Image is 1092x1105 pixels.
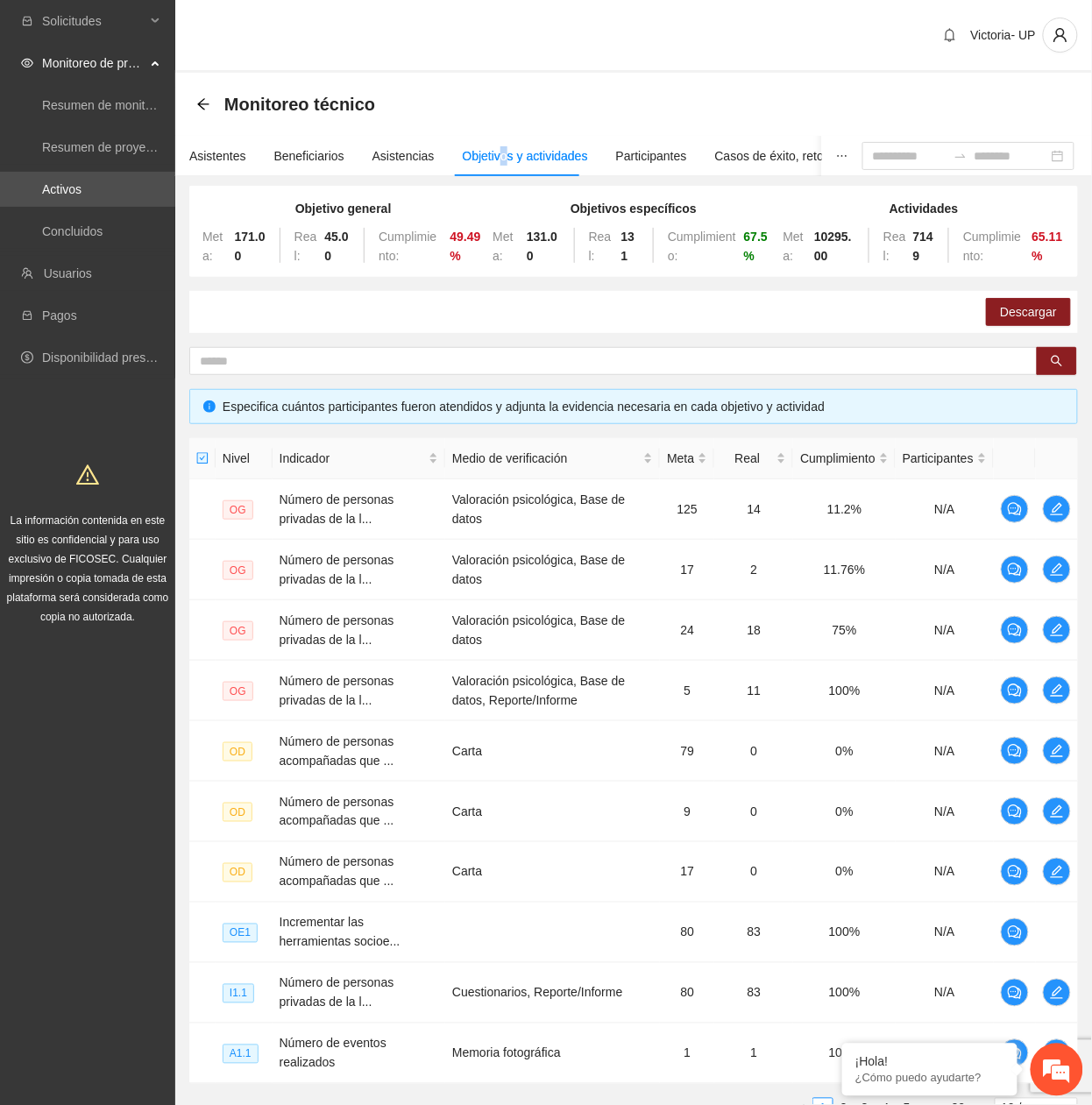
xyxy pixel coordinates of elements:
td: N/A [896,721,994,782]
span: OG [223,500,253,520]
span: swap-right [954,149,968,163]
td: 24 [660,600,714,661]
span: edit [1044,684,1070,698]
strong: Objetivo general [295,202,392,216]
button: Descargar [986,298,1071,326]
th: Participantes [896,438,994,479]
button: edit [1043,737,1071,765]
td: 9 [660,782,714,842]
span: Número de personas privadas de la l... [280,674,394,707]
span: edit [1044,744,1070,758]
span: OG [223,621,253,641]
a: Resumen de monitoreo [42,98,170,112]
td: N/A [896,963,994,1024]
td: N/A [896,661,994,721]
td: 83 [714,903,793,963]
div: Objetivos y actividades [463,146,588,166]
span: Meta [667,449,694,468]
th: Nivel [216,438,273,479]
button: edit [1043,858,1071,886]
span: user [1044,27,1077,43]
span: A1.1 [223,1045,259,1064]
span: Real: [294,230,317,263]
strong: 7149 [913,230,933,263]
span: to [954,149,968,163]
th: Medio de verificación [445,438,660,479]
span: Participantes [903,449,974,468]
span: Cumplimiento: [668,230,736,263]
button: search [1037,347,1077,375]
div: Chatee con nosotros ahora [91,89,294,112]
span: Número de personas privadas de la l... [280,492,394,526]
span: check-square [196,452,209,464]
td: Carta [445,842,660,903]
span: Cumplimiento: [963,230,1021,263]
span: Número de personas privadas de la l... [280,976,394,1009]
span: Incrementar las herramientas socioe... [280,916,401,949]
span: Número de personas acompañadas que ... [280,734,394,768]
span: Meta: [202,230,223,263]
span: Meta: [493,230,513,263]
button: edit [1043,616,1071,644]
strong: 10295.00 [814,230,852,263]
td: Carta [445,782,660,842]
td: 1 [714,1024,793,1084]
div: ¡Hola! [855,1055,1004,1069]
td: 2 [714,540,793,600]
span: edit [1044,563,1070,577]
div: Asistentes [189,146,246,166]
span: Real: [589,230,612,263]
button: bell [936,21,964,49]
strong: 65.11 % [1032,230,1063,263]
span: edit [1044,865,1070,879]
span: Solicitudes [42,4,145,39]
a: Disponibilidad presupuestal [42,351,192,365]
div: Asistencias [372,146,435,166]
textarea: Escriba su mensaje y pulse “Intro” [9,478,334,540]
span: inbox [21,15,33,27]
th: Meta [660,438,714,479]
td: 0% [793,842,896,903]
td: 11 [714,661,793,721]
th: Real [714,438,793,479]
td: 80 [660,963,714,1024]
td: 125 [660,479,714,540]
td: Memoria fotográfica [445,1024,660,1084]
span: OG [223,682,253,701]
span: Monitoreo de proyectos [42,46,145,81]
div: Back [196,97,210,112]
span: Monitoreo técnico [224,90,375,118]
span: Número de personas acompañadas que ... [280,795,394,828]
a: Usuarios [44,266,92,280]
button: comment [1001,1039,1029,1067]
span: arrow-left [196,97,210,111]
td: 5 [660,661,714,721]
button: comment [1001,797,1029,825]
button: comment [1001,737,1029,765]
button: comment [1001,676,1029,705]
td: 17 [660,540,714,600]
td: 0% [793,721,896,782]
td: 11.2% [793,479,896,540]
th: Indicador [273,438,445,479]
strong: Actividades [890,202,959,216]
td: 0 [896,1024,994,1084]
td: N/A [896,540,994,600]
td: 17 [660,842,714,903]
td: 14 [714,479,793,540]
p: ¿Cómo puedo ayudarte? [855,1072,1004,1085]
td: Cuestionarios, Reporte/Informe [445,963,660,1024]
span: I1.1 [223,984,254,1003]
button: comment [1001,918,1029,946]
span: Cumplimiento [800,449,876,468]
span: edit [1044,502,1070,516]
button: edit [1043,676,1071,705]
span: Indicador [280,449,425,468]
td: Valoración psicológica, Base de datos [445,600,660,661]
span: edit [1044,804,1070,818]
span: edit [1044,986,1070,1000]
td: 0 [714,782,793,842]
td: 79 [660,721,714,782]
a: Resumen de proyectos aprobados [42,140,230,154]
button: edit [1043,979,1071,1007]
